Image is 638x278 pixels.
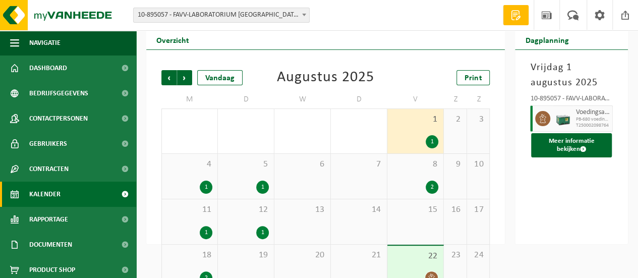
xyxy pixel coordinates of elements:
[279,159,325,170] span: 6
[223,204,269,215] span: 12
[426,135,438,148] div: 1
[133,8,310,23] span: 10-895057 - FAVV-LABORATORIUM GENTBRUGGE - GENTBRUGGE
[472,159,485,170] span: 10
[177,70,192,85] span: Volgende
[392,204,438,215] span: 15
[530,60,613,90] h3: Vrijdag 1 augustus 2025
[279,204,325,215] span: 13
[449,114,461,125] span: 2
[392,159,438,170] span: 8
[29,81,88,106] span: Bedrijfsgegevens
[387,90,444,108] td: V
[256,181,269,194] div: 1
[29,156,69,182] span: Contracten
[575,117,610,123] span: PB-680 voedingsafval, bevat producten van dierlijke oorspr
[200,226,212,239] div: 1
[29,131,67,156] span: Gebruikers
[218,90,274,108] td: D
[161,70,177,85] span: Vorige
[167,204,212,215] span: 11
[29,182,61,207] span: Kalender
[392,251,438,262] span: 22
[531,133,612,157] button: Meer informatie bekijken
[472,114,485,125] span: 3
[467,90,490,108] td: Z
[223,159,269,170] span: 5
[515,30,578,49] h2: Dagplanning
[336,159,382,170] span: 7
[444,90,467,108] td: Z
[331,90,387,108] td: D
[197,70,243,85] div: Vandaag
[449,250,461,261] span: 23
[223,250,269,261] span: 19
[575,108,610,117] span: Voedingsafval, bevat producten van dierlijke oorsprong, gemengde verpakking (exclusief glas), cat...
[29,207,68,232] span: Rapportage
[472,250,485,261] span: 24
[555,111,570,126] img: PB-LB-0680-HPE-GN-01
[200,181,212,194] div: 1
[336,250,382,261] span: 21
[465,74,482,82] span: Print
[456,70,490,85] a: Print
[575,123,610,129] span: T250002098764
[29,232,72,257] span: Documenten
[29,55,67,81] span: Dashboard
[392,114,438,125] span: 1
[449,204,461,215] span: 16
[167,159,212,170] span: 4
[274,90,331,108] td: W
[29,30,61,55] span: Navigatie
[29,106,88,131] span: Contactpersonen
[277,70,374,85] div: Augustus 2025
[134,8,309,22] span: 10-895057 - FAVV-LABORATORIUM GENTBRUGGE - GENTBRUGGE
[279,250,325,261] span: 20
[256,226,269,239] div: 1
[426,181,438,194] div: 2
[472,204,485,215] span: 17
[167,250,212,261] span: 18
[336,204,382,215] span: 14
[530,95,613,105] div: 10-895057 - FAVV-LABORATORIUM [GEOGRAPHIC_DATA] - [GEOGRAPHIC_DATA]
[161,90,218,108] td: M
[449,159,461,170] span: 9
[146,30,199,49] h2: Overzicht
